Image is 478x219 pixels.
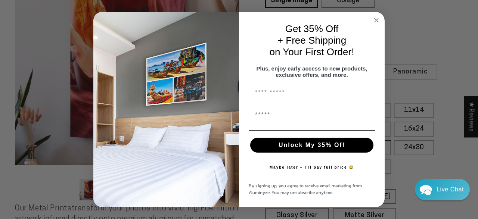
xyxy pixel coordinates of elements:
[249,130,375,131] img: underline
[249,182,362,196] span: By signing up, you agree to receive email marketing from Aluminyze. You may unsubscribe anytime.
[285,23,339,34] span: Get 35% Off
[277,35,346,46] span: + Free Shipping
[266,160,358,175] button: Maybe later – I’ll pay full price 😅
[93,12,239,207] img: 728e4f65-7e6c-44e2-b7d1-0292a396982f.jpeg
[257,65,367,78] span: Plus, enjoy early access to new products, exclusive offers, and more.
[250,138,373,153] button: Unlock My 35% Off
[437,179,464,200] div: Contact Us Directly
[270,46,354,57] span: on Your First Order!
[415,179,470,200] div: Chat widget toggle
[372,16,381,25] button: Close dialog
